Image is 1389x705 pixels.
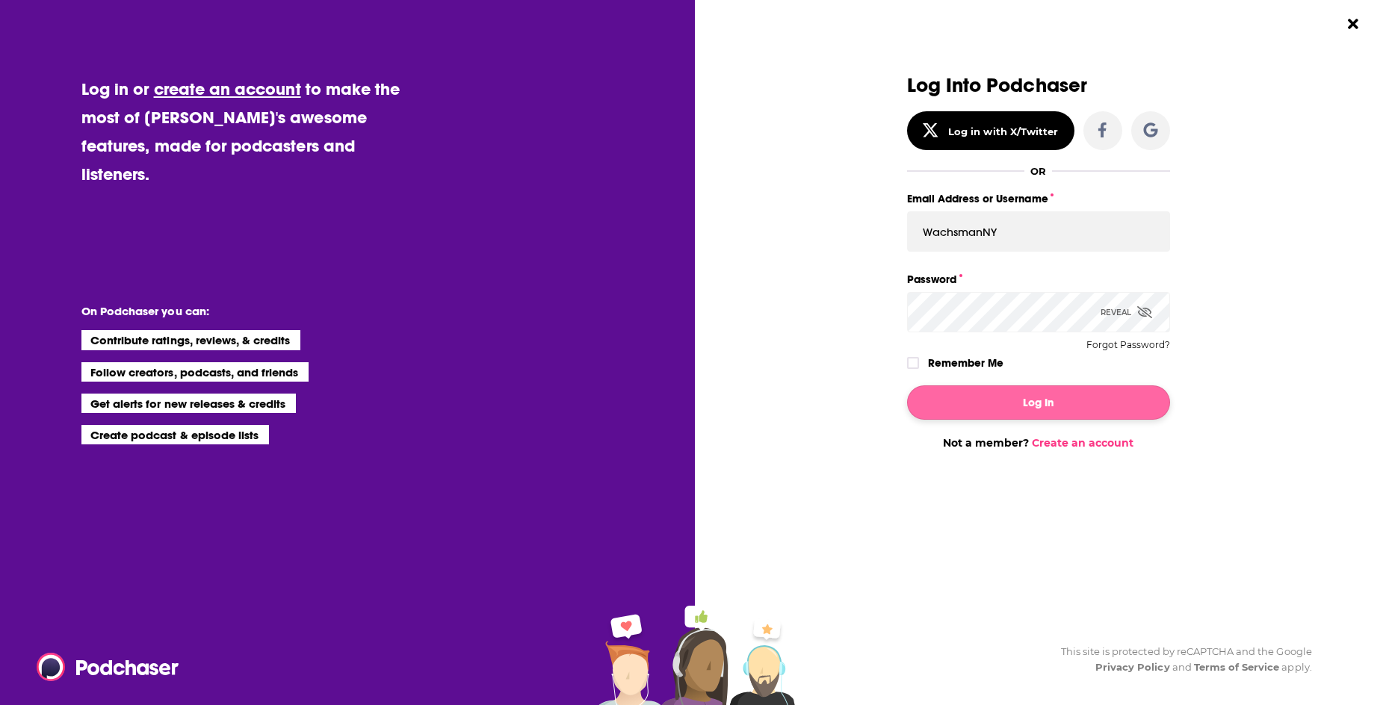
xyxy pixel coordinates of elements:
[1086,340,1170,350] button: Forgot Password?
[928,353,1003,373] label: Remember Me
[1032,436,1133,450] a: Create an account
[1049,644,1312,675] div: This site is protected by reCAPTCHA and the Google and apply.
[907,75,1170,96] h3: Log Into Podchaser
[81,330,301,350] li: Contribute ratings, reviews, & credits
[37,653,180,681] img: Podchaser - Follow, Share and Rate Podcasts
[907,211,1170,252] input: Email Address or Username
[1194,661,1280,673] a: Terms of Service
[37,653,168,681] a: Podchaser - Follow, Share and Rate Podcasts
[1339,10,1367,38] button: Close Button
[907,385,1170,420] button: Log In
[1101,292,1152,332] div: Reveal
[81,304,380,318] li: On Podchaser you can:
[81,425,269,444] li: Create podcast & episode lists
[907,270,1170,289] label: Password
[907,189,1170,208] label: Email Address or Username
[81,362,309,382] li: Follow creators, podcasts, and friends
[907,436,1170,450] div: Not a member?
[81,394,296,413] li: Get alerts for new releases & credits
[1095,661,1170,673] a: Privacy Policy
[1030,165,1046,177] div: OR
[154,78,301,99] a: create an account
[907,111,1074,150] button: Log in with X/Twitter
[948,125,1058,137] div: Log in with X/Twitter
